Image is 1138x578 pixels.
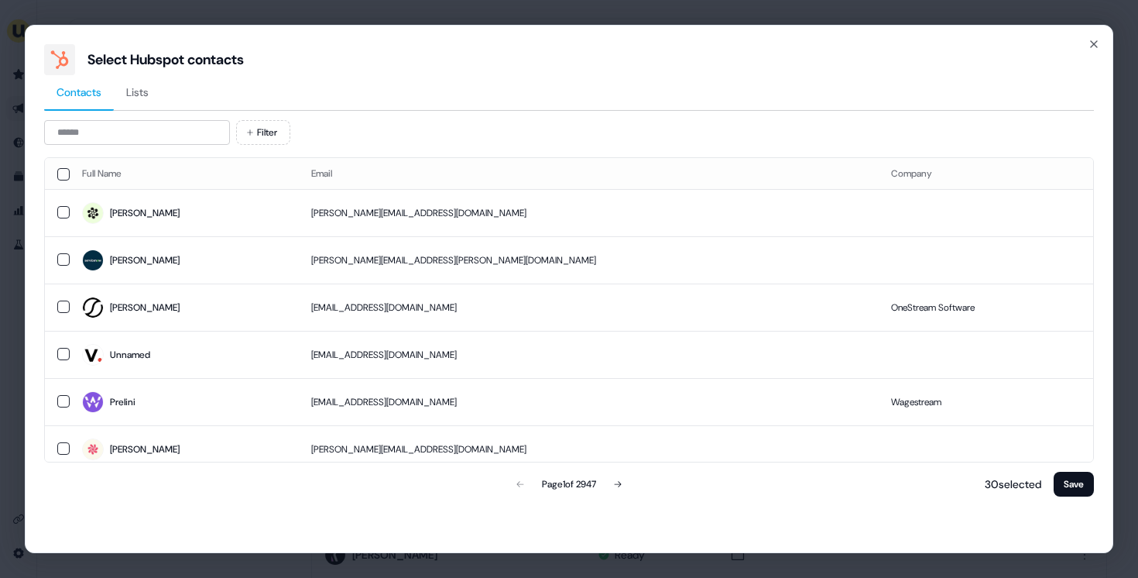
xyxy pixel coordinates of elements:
div: [PERSON_NAME] [110,442,180,457]
td: [PERSON_NAME][EMAIL_ADDRESS][DOMAIN_NAME] [299,425,879,473]
td: [EMAIL_ADDRESS][DOMAIN_NAME] [299,284,879,331]
td: [EMAIL_ADDRESS][DOMAIN_NAME] [299,378,879,425]
div: Unnamed [110,347,150,363]
td: [PERSON_NAME][EMAIL_ADDRESS][DOMAIN_NAME] [299,189,879,236]
td: OneStream Software [879,284,1093,331]
span: Lists [126,84,149,100]
div: Prelini [110,394,135,410]
th: Full Name [70,158,299,189]
div: Select Hubspot contacts [87,50,244,69]
th: Email [299,158,879,189]
div: Page 1 of 2947 [542,477,596,492]
td: Wagestream [879,378,1093,425]
td: [EMAIL_ADDRESS][DOMAIN_NAME] [299,331,879,378]
td: [PERSON_NAME][EMAIL_ADDRESS][PERSON_NAME][DOMAIN_NAME] [299,236,879,284]
th: Company [879,158,1093,189]
span: Contacts [57,84,101,100]
button: Filter [236,120,290,145]
button: Save [1054,472,1094,497]
p: 30 selected [979,477,1041,492]
div: [PERSON_NAME] [110,300,180,315]
div: [PERSON_NAME] [110,205,180,221]
div: [PERSON_NAME] [110,253,180,268]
